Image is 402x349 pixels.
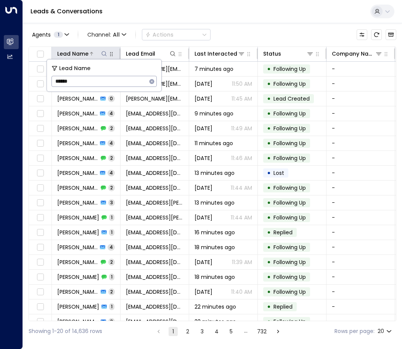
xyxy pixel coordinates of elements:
[232,258,252,266] p: 11:39 AM
[273,258,306,266] span: Following Up
[126,49,155,58] div: Lead Email
[109,303,114,310] span: 1
[108,318,115,325] span: 3
[57,243,98,251] span: Joanne Bell
[195,199,235,207] span: 13 minutes ago
[273,288,306,296] span: Following Up
[126,258,183,266] span: joannebell186@yahoo.com
[57,288,98,296] span: Matthew Simpson
[273,199,306,207] span: Following Up
[57,214,99,221] span: Jacqui Bell
[195,303,236,311] span: 22 minutes ago
[267,152,271,165] div: •
[232,95,252,102] p: 11:45 AM
[334,327,375,335] label: Rows per page:
[273,214,306,221] span: Following Up
[267,107,271,120] div: •
[326,314,395,329] td: -
[126,125,183,132] span: leahseresin@googlemail.com
[57,125,98,132] span: Leaj Seresin
[108,288,115,295] span: 2
[126,154,183,162] span: astaeste30@gmail.com
[273,273,306,281] span: Following Up
[142,29,211,40] button: Actions
[332,49,375,58] div: Company Name
[273,243,306,251] span: Following Up
[195,49,245,58] div: Last Interacted
[57,184,98,192] span: Paul Morgan
[267,271,271,283] div: •
[326,166,395,180] td: -
[57,229,99,236] span: Hajra Hussain
[195,49,237,58] div: Last Interacted
[126,214,183,221] span: jacqui.b.bell@gmail.com
[57,95,98,102] span: Pat Padgett
[126,110,183,117] span: leahseresin@googlemail.com
[35,50,45,59] span: Toggle select all
[273,184,306,192] span: Following Up
[273,169,284,177] span: Lost
[84,29,129,40] span: Channel:
[326,91,395,106] td: -
[84,29,129,40] button: Channel:All
[241,327,250,336] div: …
[273,125,306,132] span: Following Up
[195,95,212,102] span: Sep 25, 2025
[57,110,98,117] span: Leaj Seresin
[386,29,396,40] button: Archived Leads
[126,318,183,325] span: zoeannefrost@gmail.com
[108,155,115,161] span: 2
[267,62,271,75] div: •
[35,243,45,252] span: Toggle select row
[195,65,233,73] span: 7 minutes ago
[126,273,183,281] span: simpsonmatthew3007@gmail.com
[35,213,45,223] span: Toggle select row
[59,64,90,73] span: Lead Name
[326,77,395,91] td: -
[35,228,45,237] span: Toggle select row
[126,229,183,236] span: hussain_85@hotmail.co.uk
[267,122,271,135] div: •
[126,288,183,296] span: simpsonmatthew3007@gmail.com
[273,65,306,73] span: Following Up
[57,273,99,281] span: Matthew Simpson
[267,137,271,150] div: •
[109,229,114,235] span: 1
[35,317,45,327] span: Toggle select row
[273,80,306,88] span: Following Up
[195,169,235,177] span: 13 minutes ago
[326,255,395,269] td: -
[108,244,115,250] span: 4
[126,49,177,58] div: Lead Email
[326,210,395,225] td: -
[273,110,306,117] span: Following Up
[32,32,51,37] span: Agents
[273,303,293,311] span: Replied
[332,49,383,58] div: Company Name
[169,327,178,336] button: page 1
[231,184,252,192] p: 11:44 AM
[35,124,45,133] span: Toggle select row
[108,140,115,146] span: 4
[273,95,310,102] span: Lead Created
[57,258,98,266] span: Joanne Bell
[267,196,271,209] div: •
[195,125,212,132] span: Oct 01, 2025
[108,184,115,191] span: 2
[267,300,271,313] div: •
[126,303,183,311] span: djthomas1961@gmail.com
[326,151,395,165] td: -
[126,169,183,177] span: paulfreeman1023@gmail.com
[57,49,88,58] div: Lead Name
[326,62,395,76] td: -
[57,154,98,162] span: Radu Stan
[35,258,45,267] span: Toggle select row
[108,95,115,102] span: 0
[195,184,212,192] span: Sep 30, 2025
[108,170,115,176] span: 4
[326,285,395,299] td: -
[195,243,235,251] span: 18 minutes ago
[109,274,114,280] span: 1
[195,110,233,117] span: 9 minutes ago
[108,199,115,206] span: 3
